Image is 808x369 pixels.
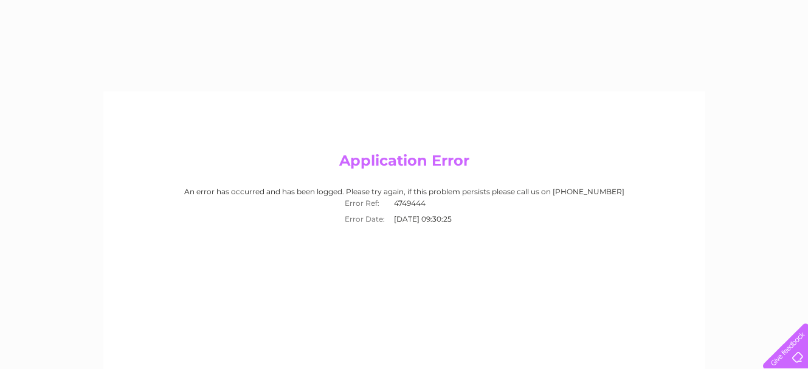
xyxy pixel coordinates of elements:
[391,195,469,211] td: 4749444
[391,211,469,227] td: [DATE] 09:30:25
[339,211,391,227] th: Error Date:
[115,152,694,175] h2: Application Error
[339,195,391,211] th: Error Ref:
[115,188,694,227] div: An error has occurred and has been logged. Please try again, if this problem persists please call...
